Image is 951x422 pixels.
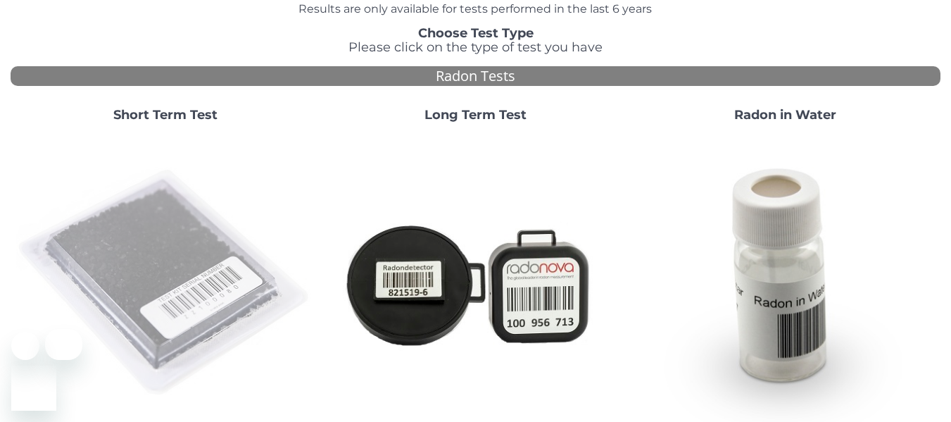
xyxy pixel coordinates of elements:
iframe: Close message [11,332,39,360]
strong: Choose Test Type [418,25,534,41]
strong: Short Term Test [113,107,218,123]
div: Radon Tests [11,66,940,87]
strong: Long Term Test [424,107,527,123]
h4: Results are only available for tests performed in the last 6 years [289,3,661,15]
iframe: Message from company [45,329,82,360]
span: Please click on the type of test you have [348,39,603,55]
strong: Radon in Water [734,107,836,123]
iframe: Button to launch messaging window [11,366,56,411]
